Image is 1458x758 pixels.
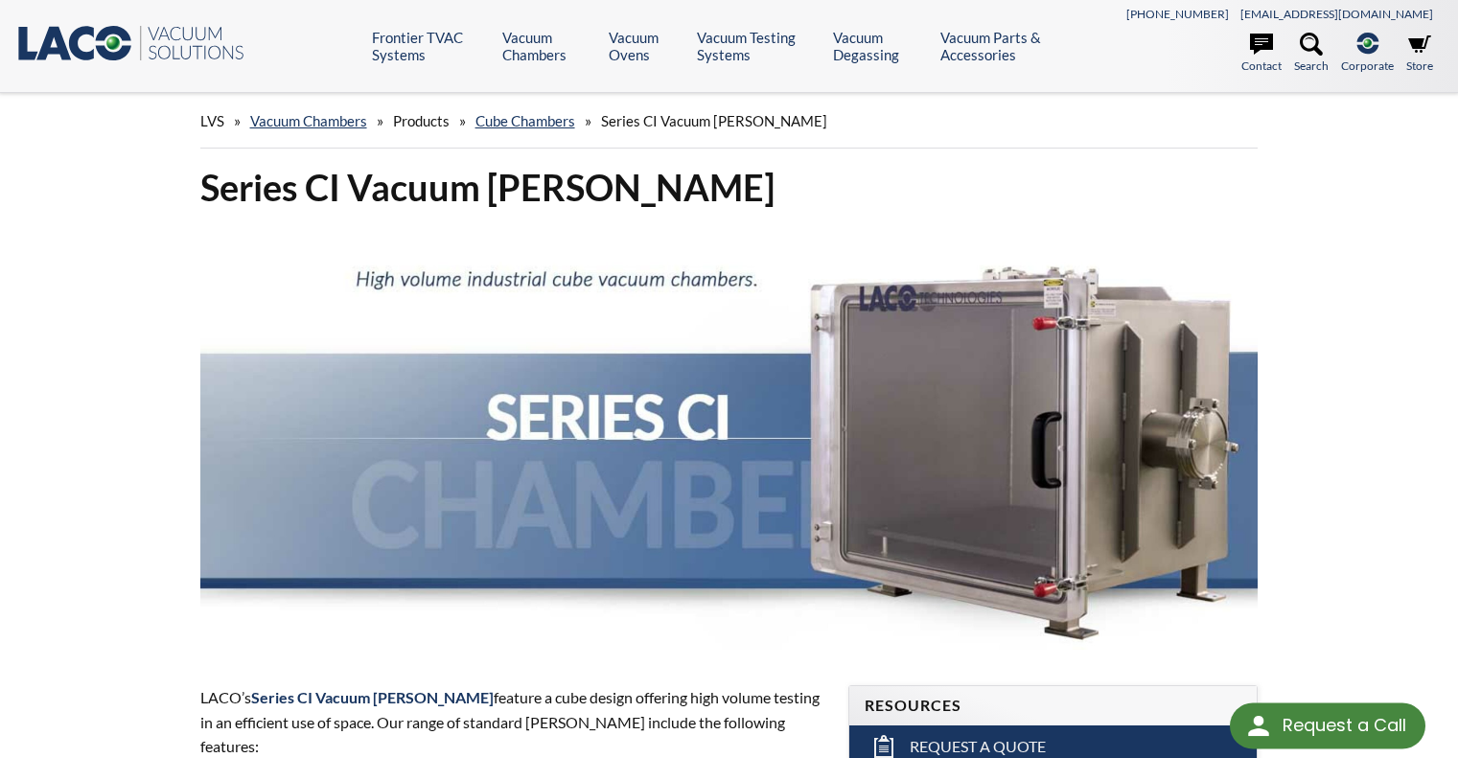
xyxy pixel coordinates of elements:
[1406,33,1433,75] a: Store
[1294,33,1329,75] a: Search
[200,94,1259,149] div: » » » »
[502,29,594,63] a: Vacuum Chambers
[1241,33,1282,75] a: Contact
[200,226,1259,650] img: Series CI Chambers header
[1243,711,1274,742] img: round button
[865,696,1241,716] h4: Resources
[393,112,450,129] span: Products
[250,112,367,129] a: Vacuum Chambers
[697,29,819,63] a: Vacuum Testing Systems
[1341,57,1394,75] span: Corporate
[910,737,1046,757] span: Request a Quote
[940,29,1081,63] a: Vacuum Parts & Accessories
[372,29,488,63] a: Frontier TVAC Systems
[833,29,926,63] a: Vacuum Degassing
[200,112,224,129] span: LVS
[601,112,827,129] span: Series CI Vacuum [PERSON_NAME]
[200,164,1259,211] h1: Series CI Vacuum [PERSON_NAME]
[1126,7,1229,21] a: [PHONE_NUMBER]
[609,29,683,63] a: Vacuum Ovens
[475,112,575,129] a: Cube Chambers
[1283,703,1406,747] div: Request a Call
[251,688,494,706] strong: Series CI Vacuum [PERSON_NAME]
[1230,703,1425,749] div: Request a Call
[1240,7,1433,21] a: [EMAIL_ADDRESS][DOMAIN_NAME]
